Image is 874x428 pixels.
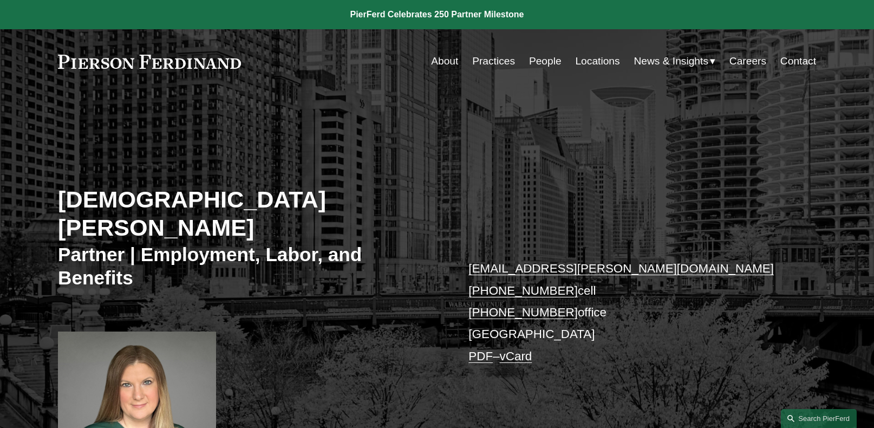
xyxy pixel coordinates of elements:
[468,284,578,297] a: [PHONE_NUMBER]
[634,51,715,72] a: folder dropdown
[58,243,437,290] h3: Partner | Employment, Labor, and Benefits
[500,349,532,363] a: vCard
[529,51,562,72] a: People
[431,51,458,72] a: About
[729,51,766,72] a: Careers
[468,258,784,367] p: cell office [GEOGRAPHIC_DATA] –
[472,51,515,72] a: Practices
[468,262,774,275] a: [EMAIL_ADDRESS][PERSON_NAME][DOMAIN_NAME]
[575,51,619,72] a: Locations
[780,51,816,72] a: Contact
[468,349,493,363] a: PDF
[58,185,437,242] h2: [DEMOGRAPHIC_DATA][PERSON_NAME]
[634,52,708,71] span: News & Insights
[781,409,857,428] a: Search this site
[468,306,578,319] a: [PHONE_NUMBER]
